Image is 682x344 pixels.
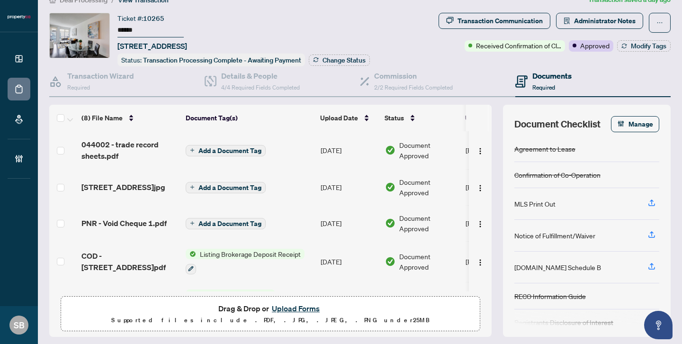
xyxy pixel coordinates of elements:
[117,13,164,24] div: Ticket #:
[186,181,266,193] button: Add a Document Tag
[320,113,358,123] span: Upload Date
[514,230,595,241] div: Notice of Fulfillment/Waiver
[269,302,323,315] button: Upload Forms
[14,318,25,332] span: SB
[190,221,195,226] span: plus
[461,105,532,131] th: Uploaded By
[186,182,266,193] button: Add a Document Tag
[462,241,533,282] td: [PERSON_NAME]
[317,131,381,169] td: [DATE]
[473,180,488,195] button: Logo
[656,19,663,26] span: ellipsis
[196,249,305,259] span: Listing Brokerage Deposit Receipt
[476,220,484,228] img: Logo
[385,218,395,228] img: Document Status
[81,217,167,229] span: PNR - Void Cheque 1.pdf
[221,84,300,91] span: 4/4 Required Fields Completed
[190,185,195,190] span: plus
[574,13,636,28] span: Administrator Notes
[462,205,533,241] td: [PERSON_NAME]
[198,220,261,227] span: Add a Document Tag
[81,250,178,273] span: COD - [STREET_ADDRESS]pdf
[186,290,196,300] img: Status Icon
[399,140,458,161] span: Document Approved
[186,145,266,156] button: Add a Document Tag
[385,256,395,267] img: Document Status
[385,145,395,155] img: Document Status
[580,40,610,51] span: Approved
[221,70,300,81] h4: Details & People
[473,216,488,231] button: Logo
[196,290,275,300] span: RECO Information Guide
[556,13,643,29] button: Administrator Notes
[374,70,453,81] h4: Commission
[564,18,570,24] span: solution
[186,249,196,259] img: Status Icon
[532,70,572,81] h4: Documents
[628,117,653,132] span: Manage
[399,213,458,234] span: Document Approved
[323,57,366,63] span: Change Status
[514,291,586,301] div: RECO Information Guide
[381,105,461,131] th: Status
[532,84,555,91] span: Required
[117,40,187,52] span: [STREET_ADDRESS]
[385,113,404,123] span: Status
[143,14,164,23] span: 10265
[631,43,666,49] span: Modify Tags
[182,105,316,131] th: Document Tag(s)
[473,254,488,269] button: Logo
[117,54,305,66] div: Status:
[476,259,484,266] img: Logo
[218,302,323,315] span: Drag & Drop or
[81,139,178,162] span: 044002 - trade record sheets.pdf
[316,105,381,131] th: Upload Date
[514,144,575,154] div: Agreement to Lease
[617,40,671,52] button: Modify Tags
[439,13,550,29] button: Transaction Communication
[61,297,480,332] span: Drag & Drop orUpload FormsSupported files include .PDF, .JPG, .JPEG, .PNG under25MB
[462,282,533,323] td: [PERSON_NAME]
[78,105,182,131] th: (8) File Name
[317,169,381,205] td: [DATE]
[476,184,484,192] img: Logo
[317,241,381,282] td: [DATE]
[514,262,601,272] div: [DOMAIN_NAME] Schedule B
[399,177,458,198] span: Document Approved
[8,14,30,20] img: logo
[317,282,381,323] td: [DATE]
[476,147,484,155] img: Logo
[81,113,123,123] span: (8) File Name
[186,217,266,229] button: Add a Document Tag
[399,251,458,272] span: Document Approved
[514,118,601,131] span: Document Checklist
[514,199,556,209] div: MLS Print Out
[50,13,109,58] img: IMG-C12342877_1.jpg
[81,181,165,193] span: [STREET_ADDRESS]jpg
[476,40,561,51] span: Received Confirmation of Closing
[644,311,673,339] button: Open asap
[458,13,543,28] div: Transaction Communication
[374,84,453,91] span: 2/2 Required Fields Completed
[198,147,261,154] span: Add a Document Tag
[67,84,90,91] span: Required
[317,205,381,241] td: [DATE]
[67,70,134,81] h4: Transaction Wizard
[611,116,659,132] button: Manage
[143,56,301,64] span: Transaction Processing Complete - Awaiting Payment
[190,148,195,153] span: plus
[186,249,305,274] button: Status IconListing Brokerage Deposit Receipt
[186,218,266,229] button: Add a Document Tag
[514,170,601,180] div: Confirmation of Co-Operation
[462,131,533,169] td: [PERSON_NAME]
[186,290,313,315] button: Status IconRECO Information Guide
[198,184,261,191] span: Add a Document Tag
[81,290,178,313] span: Signed Listing Docs - [STREET_ADDRESS]pdf
[67,315,474,326] p: Supported files include .PDF, .JPG, .JPEG, .PNG under 25 MB
[462,169,533,205] td: [PERSON_NAME]
[473,143,488,158] button: Logo
[309,54,370,66] button: Change Status
[385,182,395,192] img: Document Status
[186,144,266,156] button: Add a Document Tag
